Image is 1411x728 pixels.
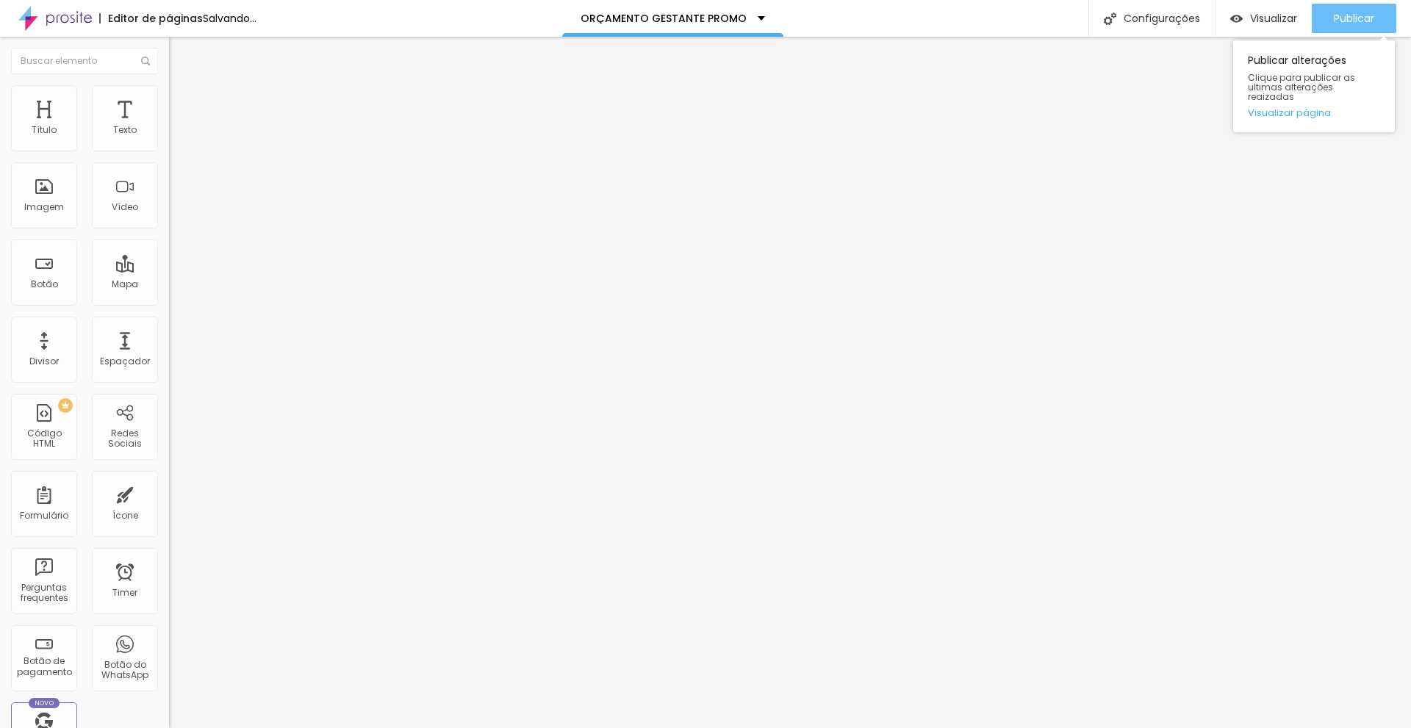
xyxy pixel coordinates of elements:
[99,13,203,24] div: Editor de páginas
[113,125,137,135] div: Texto
[203,13,256,24] div: Salvando...
[1248,73,1380,102] span: Clique para publicar as ultimas alterações reaizadas
[20,511,68,521] div: Formulário
[581,13,747,24] p: ORÇAMENTO GESTANTE PROMO
[100,356,150,367] div: Espaçador
[112,511,138,521] div: Ícone
[32,125,57,135] div: Título
[29,356,59,367] div: Divisor
[169,37,1411,728] iframe: Editor
[24,202,64,212] div: Imagem
[1312,4,1396,33] button: Publicar
[112,588,137,598] div: Timer
[29,698,60,708] div: Novo
[141,57,150,65] img: Icone
[1248,108,1380,118] a: Visualizar página
[96,660,154,681] div: Botão do WhatsApp
[1233,40,1395,132] div: Publicar alterações
[1334,12,1374,24] span: Publicar
[112,202,138,212] div: Vídeo
[15,428,73,450] div: Código HTML
[15,656,73,677] div: Botão de pagamento
[1104,12,1116,25] img: Icone
[31,279,58,289] div: Botão
[1230,12,1243,25] img: view-1.svg
[112,279,138,289] div: Mapa
[15,583,73,604] div: Perguntas frequentes
[11,48,158,74] input: Buscar elemento
[96,428,154,450] div: Redes Sociais
[1216,4,1312,33] button: Visualizar
[1250,12,1297,24] span: Visualizar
